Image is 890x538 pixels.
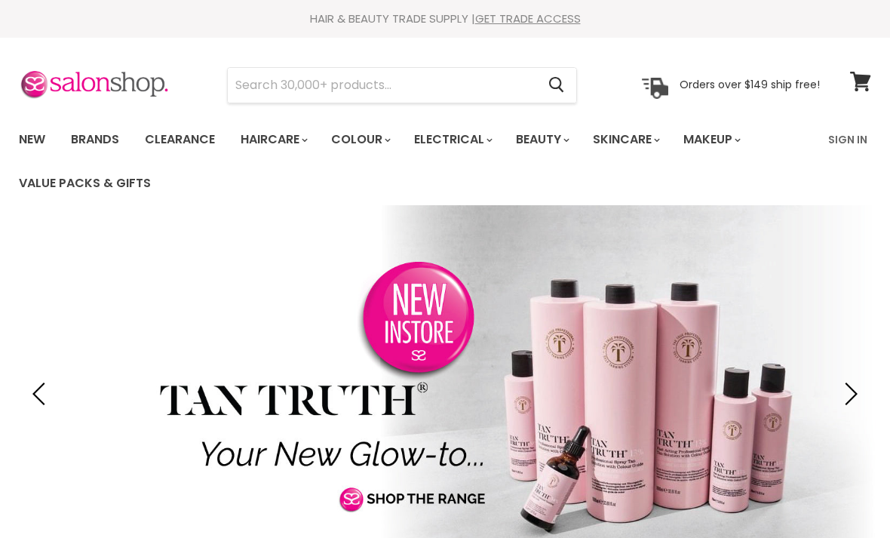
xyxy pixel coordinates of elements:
iframe: Gorgias live chat messenger [815,467,875,523]
a: Clearance [133,124,226,155]
input: Search [228,68,536,103]
a: Haircare [229,124,317,155]
button: Search [536,68,576,103]
a: Sign In [819,124,876,155]
button: Previous [26,379,57,409]
a: Makeup [672,124,750,155]
a: Brands [60,124,130,155]
p: Orders over $149 ship free! [680,78,820,91]
a: Value Packs & Gifts [8,168,162,199]
a: Beauty [505,124,578,155]
a: GET TRADE ACCESS [475,11,581,26]
a: Electrical [403,124,502,155]
button: Next [833,379,864,409]
form: Product [227,67,577,103]
a: Skincare [582,124,669,155]
a: Colour [320,124,400,155]
a: New [8,124,57,155]
ul: Main menu [8,118,819,205]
